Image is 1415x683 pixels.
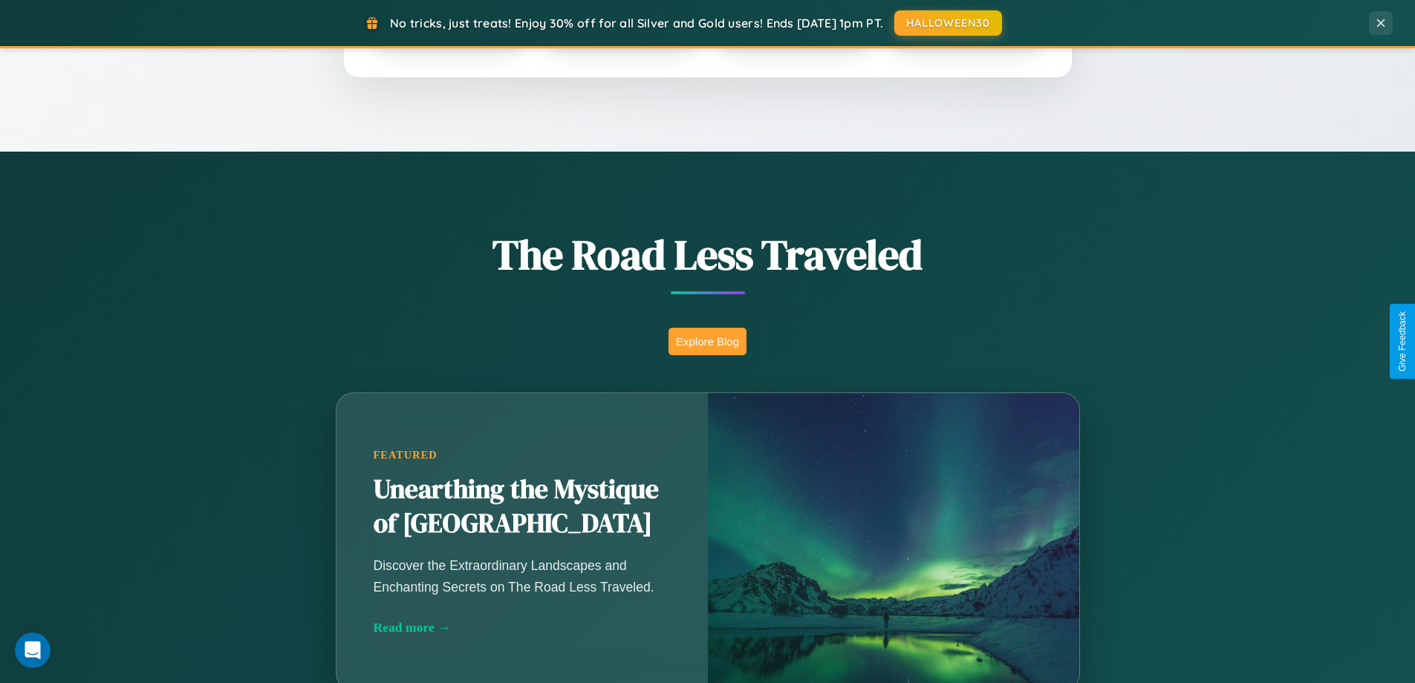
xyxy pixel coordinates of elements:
p: Discover the Extraordinary Landscapes and Enchanting Secrets on The Road Less Traveled. [374,555,671,597]
div: Read more → [374,620,671,635]
button: HALLOWEEN30 [894,10,1002,36]
div: Give Feedback [1397,311,1408,372]
div: Featured [374,449,671,462]
h1: The Road Less Traveled [262,226,1154,283]
h2: Unearthing the Mystique of [GEOGRAPHIC_DATA] [374,473,671,541]
span: No tricks, just treats! Enjoy 30% off for all Silver and Gold users! Ends [DATE] 1pm PT. [390,16,883,30]
button: Explore Blog [669,328,746,355]
iframe: Intercom live chat [15,632,51,668]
